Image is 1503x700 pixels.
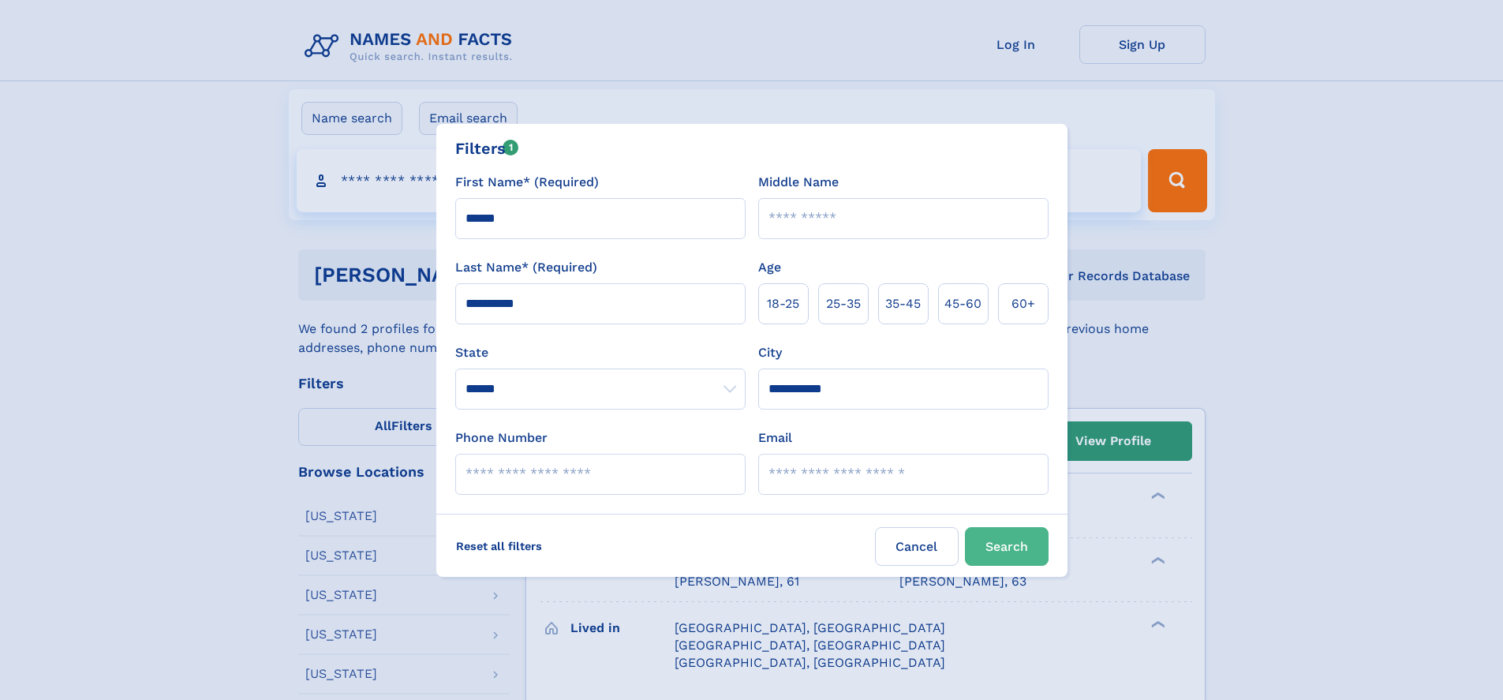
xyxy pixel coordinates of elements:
[885,294,921,313] span: 35‑45
[758,343,782,362] label: City
[758,258,781,277] label: Age
[758,173,839,192] label: Middle Name
[944,294,981,313] span: 45‑60
[826,294,861,313] span: 25‑35
[455,137,519,160] div: Filters
[446,527,552,565] label: Reset all filters
[455,258,597,277] label: Last Name* (Required)
[965,527,1049,566] button: Search
[875,527,959,566] label: Cancel
[767,294,799,313] span: 18‑25
[455,173,599,192] label: First Name* (Required)
[758,429,792,447] label: Email
[455,429,548,447] label: Phone Number
[1011,294,1035,313] span: 60+
[455,343,746,362] label: State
